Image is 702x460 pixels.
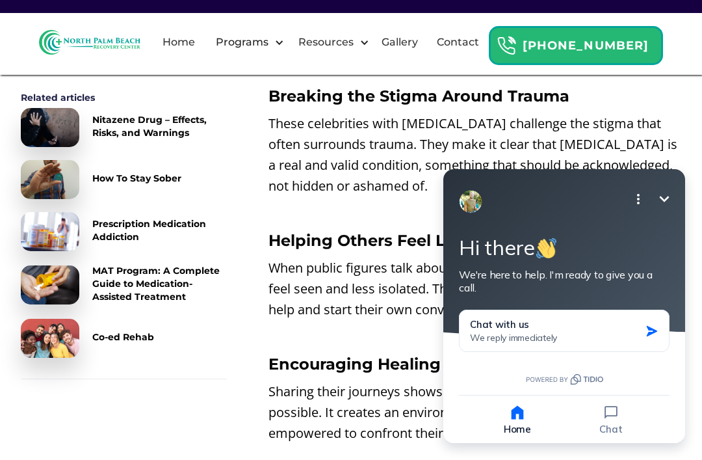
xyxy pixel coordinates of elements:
[268,327,681,347] p: ‍
[287,21,372,63] div: Resources
[21,212,227,251] a: Prescription Medication Addiction
[92,217,227,243] div: Prescription Medication Addiction
[21,264,227,306] a: MAT Program: A Complete Guide to Medication-Assisted Treatment
[268,355,441,373] strong: Encouraging Healing
[92,113,227,139] div: Nitazene Drug – Effects, Risks, and Warnings
[268,258,681,320] p: When public figures talk about their own struggles, it helps others feel seen and less isolated. ...
[497,36,516,56] img: Header Calendar Icons
[92,331,154,344] div: Co-ed Rehab
[523,38,649,53] strong: [PHONE_NUMBER]
[426,153,702,460] iframe: Tidio Chat
[92,172,181,185] div: How To Stay Sober
[21,108,227,147] a: Nitazene Drug – Effects, Risks, and Warnings
[155,21,203,63] a: Home
[268,231,524,250] strong: Helping Others Feel Less Alone
[21,160,227,199] a: How To Stay Sober
[374,21,426,63] a: Gallery
[21,91,227,104] div: Related articles
[268,87,569,105] strong: Breaking the Stigma Around Trauma
[21,319,227,358] a: Co-ed Rehab
[429,21,487,63] a: Contact
[268,113,681,196] p: These celebrities with [MEDICAL_DATA] challenge the stigma that often surrounds trauma. They make...
[268,203,681,224] p: ‍
[92,264,227,303] div: MAT Program: A Complete Guide to Medication-Assisted Treatment
[295,34,357,50] div: Resources
[268,381,681,444] p: Sharing their journeys shows that healing from [MEDICAL_DATA] is possible. It creates an environm...
[489,20,663,65] a: Header Calendar Icons[PHONE_NUMBER]
[205,21,287,63] div: Programs
[213,34,272,50] div: Programs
